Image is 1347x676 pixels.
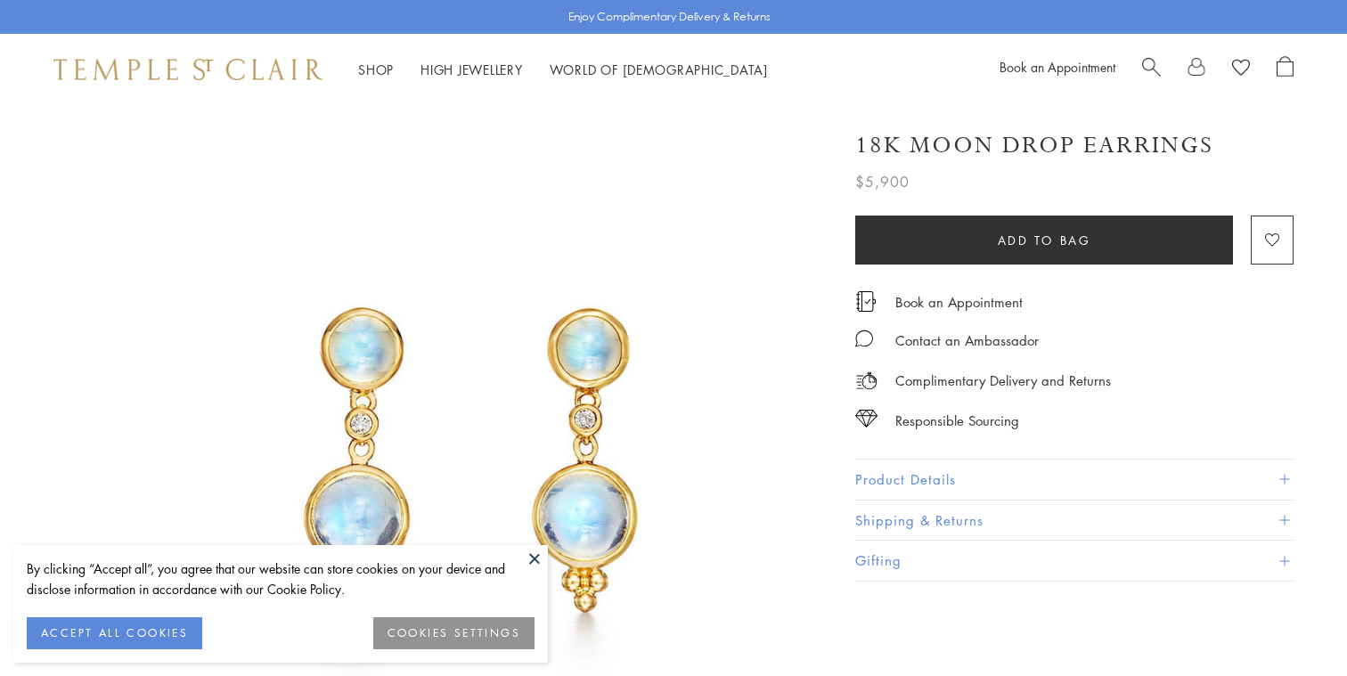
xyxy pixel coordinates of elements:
[855,330,873,347] img: MessageIcon-01_2.svg
[568,8,771,26] p: Enjoy Complimentary Delivery & Returns
[895,410,1019,432] div: Responsible Sourcing
[420,61,523,78] a: High JewelleryHigh Jewellery
[855,460,1294,500] button: Product Details
[27,617,202,649] button: ACCEPT ALL COOKIES
[855,501,1294,541] button: Shipping & Returns
[855,410,878,428] img: icon_sourcing.svg
[1232,56,1250,83] a: View Wishlist
[358,61,394,78] a: ShopShop
[855,291,877,312] img: icon_appointment.svg
[1000,58,1115,76] a: Book an Appointment
[53,59,322,80] img: Temple St. Clair
[550,61,768,78] a: World of [DEMOGRAPHIC_DATA]World of [DEMOGRAPHIC_DATA]
[373,617,535,649] button: COOKIES SETTINGS
[998,231,1091,250] span: Add to bag
[1142,56,1161,83] a: Search
[27,558,535,599] div: By clicking “Accept all”, you agree that our website can store cookies on your device and disclos...
[1277,56,1294,83] a: Open Shopping Bag
[855,370,878,392] img: icon_delivery.svg
[895,370,1111,392] p: Complimentary Delivery and Returns
[895,330,1039,352] div: Contact an Ambassador
[855,170,910,193] span: $5,900
[895,292,1023,312] a: Book an Appointment
[358,59,768,81] nav: Main navigation
[855,541,1294,581] button: Gifting
[855,216,1233,265] button: Add to bag
[855,130,1213,161] h1: 18K Moon Drop Earrings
